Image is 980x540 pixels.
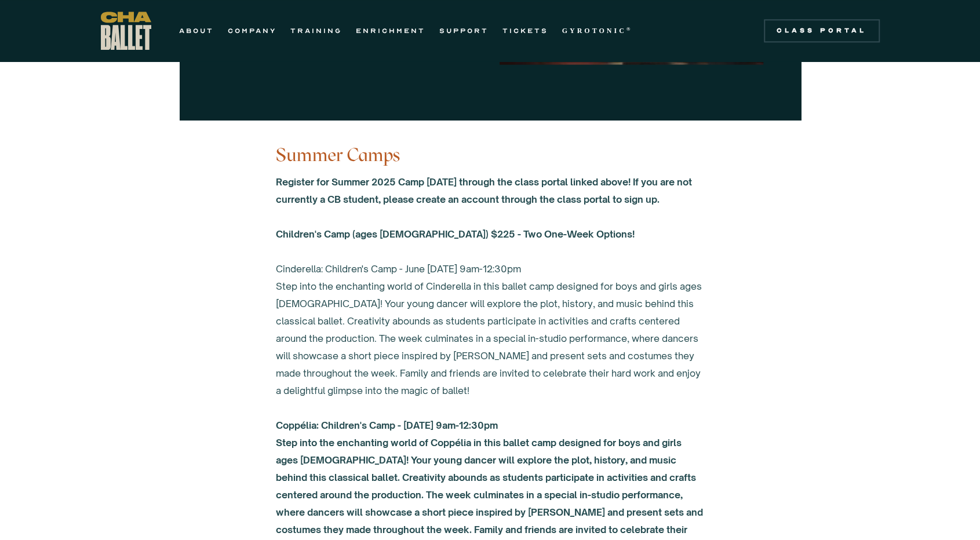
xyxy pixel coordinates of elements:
a: home [101,12,151,50]
a: TICKETS [502,24,548,38]
h3: Summer Camps [276,132,705,166]
a: COMPANY [228,24,276,38]
div: Class Portal [771,26,873,35]
a: TRAINING [290,24,342,38]
strong: Register for Summer 2025 Camp [DATE] through the class portal linked above! If you are not curren... [276,176,692,240]
a: ENRICHMENT [356,24,425,38]
sup: ® [626,26,633,32]
a: ABOUT [179,24,214,38]
a: SUPPORT [439,24,489,38]
a: Class Portal [764,19,880,42]
strong: GYROTONIC [562,27,626,35]
a: GYROTONIC® [562,24,633,38]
